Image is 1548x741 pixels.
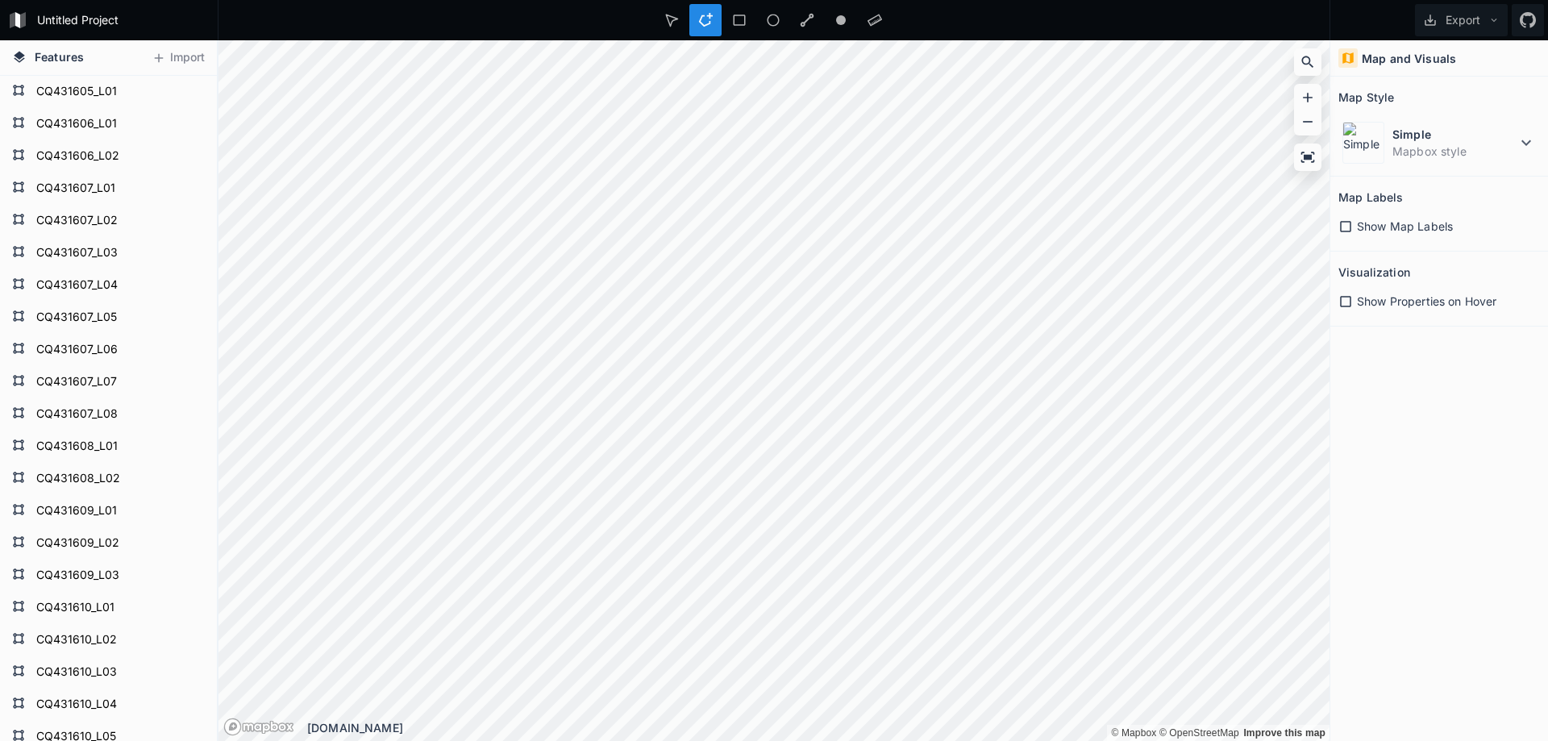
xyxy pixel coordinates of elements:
[1243,727,1325,739] a: Map feedback
[1357,218,1453,235] span: Show Map Labels
[1338,260,1410,285] h2: Visualization
[223,718,294,736] a: Mapbox logo
[1357,293,1496,310] span: Show Properties on Hover
[1392,143,1517,160] dd: Mapbox style
[1111,727,1156,739] a: Mapbox
[1415,4,1508,36] button: Export
[1159,727,1239,739] a: OpenStreetMap
[35,48,84,65] span: Features
[1362,50,1456,67] h4: Map and Visuals
[144,45,213,71] button: Import
[1338,85,1394,110] h2: Map Style
[1392,126,1517,143] dt: Simple
[1342,122,1384,164] img: Simple
[1338,185,1403,210] h2: Map Labels
[307,719,1330,736] div: [DOMAIN_NAME]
